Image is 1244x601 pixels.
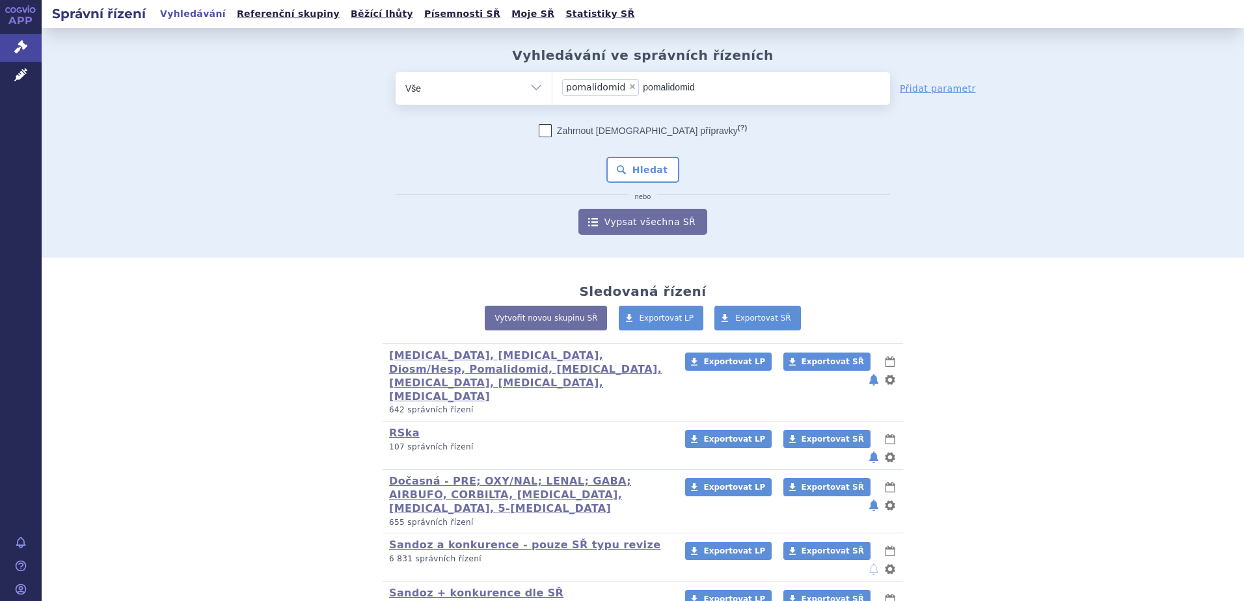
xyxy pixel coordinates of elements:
a: Písemnosti SŘ [420,5,504,23]
a: Sandoz a konkurence - pouze SŘ typu revize [389,539,660,551]
a: Vyhledávání [156,5,230,23]
button: nastavení [884,561,897,577]
a: Exportovat SŘ [783,353,871,371]
abbr: (?) [738,124,747,132]
a: Běžící lhůty [347,5,417,23]
a: Moje SŘ [507,5,558,23]
a: Statistiky SŘ [561,5,638,23]
a: Přidat parametr [900,82,976,95]
a: Exportovat LP [685,478,772,496]
input: pomalidomid [643,79,725,95]
a: Exportovat LP [685,430,772,448]
span: Exportovat SŘ [802,483,864,492]
h2: Správní řízení [42,5,156,23]
span: × [629,83,636,90]
a: Exportovat LP [619,306,704,330]
a: Exportovat SŘ [783,542,871,560]
span: pomalidomid [566,83,625,92]
button: nastavení [884,449,897,465]
a: Dočasná - PRE; OXY/NAL; LENAL; GABA; AIRBUFO, CORBILTA, [MEDICAL_DATA], [MEDICAL_DATA], 5-[MEDICA... [389,475,631,514]
span: Exportovat LP [703,357,765,366]
a: RSka [389,427,420,439]
p: 655 správních řízení [389,517,668,528]
span: Exportovat SŘ [802,546,864,555]
a: Exportovat LP [685,542,772,560]
button: lhůty [884,543,897,559]
a: Vytvořit novou skupinu SŘ [485,306,607,330]
a: Exportovat SŘ [714,306,801,330]
h2: Vyhledávání ve správních řízeních [512,47,774,63]
span: Exportovat SŘ [735,314,791,323]
span: Exportovat LP [703,546,765,555]
p: 107 správních řízení [389,442,668,453]
button: lhůty [884,431,897,447]
i: nebo [629,193,658,201]
a: Exportovat SŘ [783,478,871,496]
a: Referenční skupiny [233,5,344,23]
button: lhůty [884,354,897,369]
button: notifikace [867,372,880,388]
a: [MEDICAL_DATA], [MEDICAL_DATA], Diosm/Hesp, Pomalidomid, [MEDICAL_DATA], [MEDICAL_DATA], [MEDICAL... [389,349,662,402]
button: nastavení [884,372,897,388]
p: 6 831 správních řízení [389,554,668,565]
button: notifikace [867,498,880,513]
span: Exportovat LP [703,434,765,444]
h2: Sledovaná řízení [579,284,706,299]
a: Sandoz + konkurence dle SŘ [389,587,563,599]
label: Zahrnout [DEMOGRAPHIC_DATA] přípravky [539,124,747,137]
button: notifikace [867,449,880,465]
span: Exportovat LP [703,483,765,492]
p: 642 správních řízení [389,405,668,416]
a: Exportovat LP [685,353,772,371]
a: Exportovat SŘ [783,430,871,448]
button: nastavení [884,498,897,513]
button: Hledat [606,157,680,183]
span: Exportovat LP [640,314,694,323]
button: lhůty [884,479,897,495]
a: Vypsat všechna SŘ [578,209,707,235]
span: Exportovat SŘ [802,434,864,444]
button: notifikace [867,561,880,577]
span: Exportovat SŘ [802,357,864,366]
